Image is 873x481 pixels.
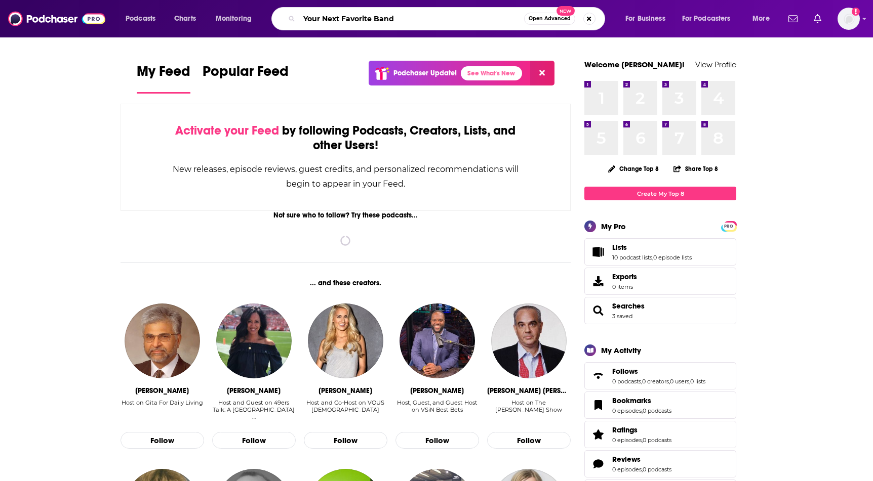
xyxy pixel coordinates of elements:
[304,432,387,449] button: Follow
[281,7,615,30] div: Search podcasts, credits, & more...
[125,303,200,378] a: Neil Bhatt
[319,386,372,395] div: DawnChere Wilkerson
[203,63,289,86] span: Popular Feed
[838,8,860,30] button: Show profile menu
[584,362,736,389] span: Follows
[584,268,736,295] a: Exports
[137,63,190,94] a: My Feed
[557,6,575,16] span: New
[673,159,719,179] button: Share Top 8
[395,399,479,413] div: Host, Guest, and Guest Host on VSiN Best Bets
[612,378,641,385] a: 0 podcasts
[723,222,735,230] a: PRO
[612,243,627,252] span: Lists
[135,386,189,395] div: Neil Bhatt
[212,399,296,420] div: Host and Guest on 49ers Talk: A [GEOGRAPHIC_DATA] …
[487,399,571,413] div: Host on The [PERSON_NAME] Show
[669,378,670,385] span: ,
[612,254,652,261] a: 10 podcast lists
[121,432,204,449] button: Follow
[612,313,632,320] a: 3 saved
[174,12,196,26] span: Charts
[588,303,608,318] a: Searches
[393,69,457,77] p: Podchaser Update!
[491,303,566,378] img: John Calvin Batchelor
[612,301,645,311] a: Searches
[400,303,474,378] a: Femi Abebefe
[203,63,289,94] a: Popular Feed
[588,457,608,471] a: Reviews
[612,425,671,434] a: Ratings
[601,345,641,355] div: My Activity
[653,254,692,261] a: 0 episode lists
[612,396,651,405] span: Bookmarks
[612,436,642,444] a: 0 episodes
[838,8,860,30] span: Logged in as jbleiche
[643,436,671,444] a: 0 podcasts
[118,11,169,27] button: open menu
[487,386,571,395] div: John Calvin Batchelor
[227,386,281,395] div: Jennifer Lee Chan
[524,13,575,25] button: Open AdvancedNew
[852,8,860,16] svg: Add a profile image
[175,123,279,138] span: Activate your Feed
[642,407,643,414] span: ,
[122,399,203,421] div: Host on Gita For Daily Living
[642,436,643,444] span: ,
[612,455,671,464] a: Reviews
[745,11,782,27] button: open menu
[461,66,522,80] a: See What's New
[487,399,571,421] div: Host on The John Batchelor Show
[695,60,736,69] a: View Profile
[395,399,479,421] div: Host, Guest, and Guest Host on VSiN Best Bets
[395,432,479,449] button: Follow
[690,378,705,385] a: 0 lists
[612,455,641,464] span: Reviews
[584,421,736,448] span: Ratings
[643,407,671,414] a: 0 podcasts
[172,123,520,153] div: by following Podcasts, Creators, Lists, and other Users!
[670,378,689,385] a: 0 users
[612,396,671,405] a: Bookmarks
[612,272,637,281] span: Exports
[304,399,387,413] div: Host and Co-Host on VOUS [DEMOGRAPHIC_DATA]
[121,279,571,287] div: ... and these creators.
[216,12,252,26] span: Monitoring
[612,407,642,414] a: 0 episodes
[212,399,296,421] div: Host and Guest on 49ers Talk: A San Francisco …
[588,398,608,412] a: Bookmarks
[172,162,520,191] div: New releases, episode reviews, guest credits, and personalized recommendations will begin to appe...
[602,162,665,175] button: Change Top 8
[752,12,770,26] span: More
[216,303,291,378] img: Jennifer Lee Chan
[584,450,736,477] span: Reviews
[676,11,745,27] button: open menu
[642,466,643,473] span: ,
[625,12,665,26] span: For Business
[584,297,736,324] span: Searches
[588,274,608,288] span: Exports
[529,16,571,21] span: Open Advanced
[601,222,626,231] div: My Pro
[618,11,678,27] button: open menu
[121,211,571,220] div: Not sure who to follow? Try these podcasts...
[642,378,669,385] a: 0 creators
[212,432,296,449] button: Follow
[588,427,608,442] a: Ratings
[8,9,105,28] img: Podchaser - Follow, Share and Rate Podcasts
[641,378,642,385] span: ,
[612,243,692,252] a: Lists
[643,466,671,473] a: 0 podcasts
[723,223,735,230] span: PRO
[308,303,383,378] a: DawnChere Wilkerson
[584,391,736,419] span: Bookmarks
[209,11,265,27] button: open menu
[584,60,685,69] a: Welcome [PERSON_NAME]!
[584,187,736,200] a: Create My Top 8
[612,367,638,376] span: Follows
[137,63,190,86] span: My Feed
